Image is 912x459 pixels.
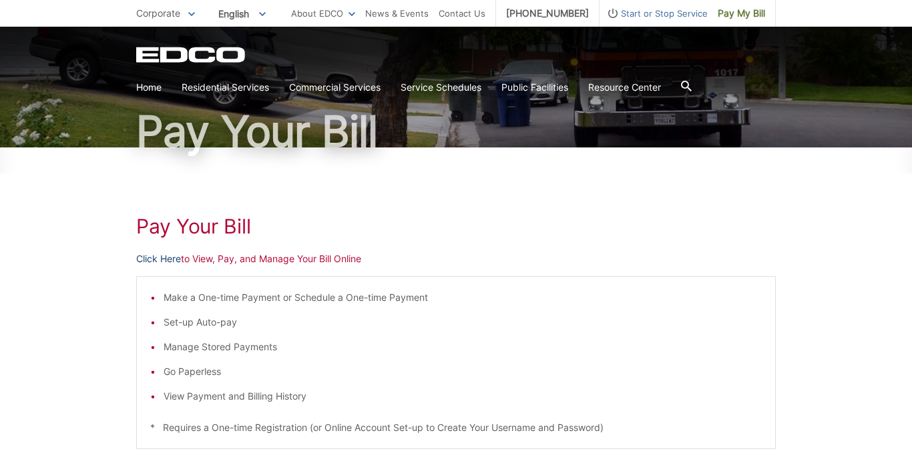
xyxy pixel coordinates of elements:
[289,80,381,95] a: Commercial Services
[291,6,355,21] a: About EDCO
[136,47,247,63] a: EDCD logo. Return to the homepage.
[136,214,776,238] h1: Pay Your Bill
[136,252,776,266] p: to View, Pay, and Manage Your Bill Online
[208,3,276,25] span: English
[401,80,481,95] a: Service Schedules
[439,6,485,21] a: Contact Us
[182,80,269,95] a: Residential Services
[365,6,429,21] a: News & Events
[588,80,661,95] a: Resource Center
[718,6,765,21] span: Pay My Bill
[136,7,180,19] span: Corporate
[164,315,762,330] li: Set-up Auto-pay
[136,80,162,95] a: Home
[150,420,762,435] p: * Requires a One-time Registration (or Online Account Set-up to Create Your Username and Password)
[164,290,762,305] li: Make a One-time Payment or Schedule a One-time Payment
[501,80,568,95] a: Public Facilities
[164,340,762,354] li: Manage Stored Payments
[136,252,181,266] a: Click Here
[164,364,762,379] li: Go Paperless
[136,110,776,153] h1: Pay Your Bill
[164,389,762,404] li: View Payment and Billing History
